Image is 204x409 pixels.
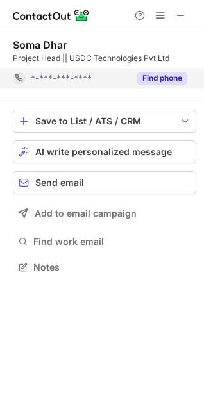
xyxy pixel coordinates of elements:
[33,262,191,273] span: Notes
[13,233,196,251] button: Find work email
[13,202,196,225] button: Add to email campaign
[137,72,187,85] button: Reveal Button
[13,140,196,163] button: AI write personalized message
[33,236,191,247] span: Find work email
[13,110,196,133] button: save-profile-one-click
[35,147,172,157] span: AI write personalized message
[35,208,137,219] span: Add to email campaign
[13,38,67,51] div: Soma Dhar
[35,178,84,188] span: Send email
[13,8,90,23] img: ContactOut v5.3.10
[35,116,174,126] div: Save to List / ATS / CRM
[13,258,196,276] button: Notes
[13,53,196,64] div: Project Head || USDC Technologies Pvt Ltd
[13,171,196,194] button: Send email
